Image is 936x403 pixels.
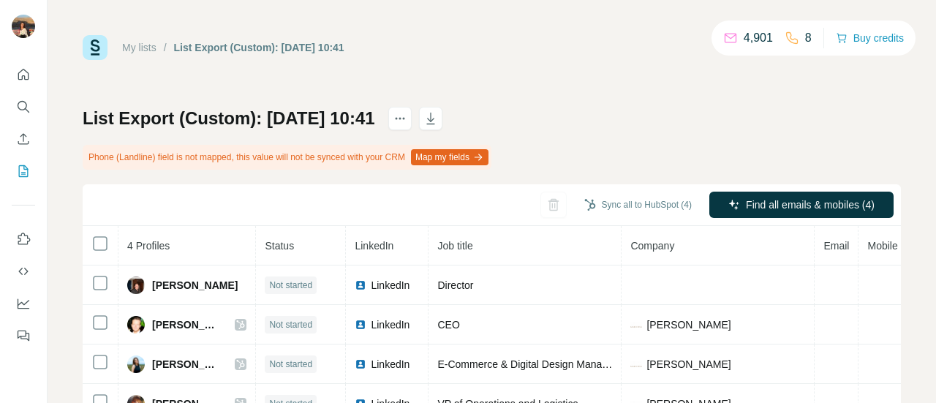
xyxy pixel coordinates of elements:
[646,317,731,332] span: [PERSON_NAME]
[823,240,849,252] span: Email
[744,29,773,47] p: 4,901
[437,279,473,291] span: Director
[805,29,812,47] p: 8
[630,319,642,331] img: company-logo
[83,145,491,170] div: Phone (Landline) field is not mapped, this value will not be synced with your CRM
[646,357,731,372] span: [PERSON_NAME]
[83,107,375,130] h1: List Export (Custom): [DATE] 10:41
[836,28,904,48] button: Buy credits
[355,279,366,291] img: LinkedIn logo
[12,15,35,38] img: Avatar
[355,358,366,370] img: LinkedIn logo
[164,40,167,55] li: /
[12,226,35,252] button: Use Surfe on LinkedIn
[269,318,312,331] span: Not started
[12,323,35,349] button: Feedback
[269,279,312,292] span: Not started
[630,240,674,252] span: Company
[152,357,220,372] span: [PERSON_NAME]
[437,358,616,370] span: E-Commerce & Digital Design Manager
[127,276,145,294] img: Avatar
[127,316,145,334] img: Avatar
[12,94,35,120] button: Search
[437,240,472,252] span: Job title
[371,278,409,293] span: LinkedIn
[355,319,366,331] img: LinkedIn logo
[867,240,897,252] span: Mobile
[12,61,35,88] button: Quick start
[12,126,35,152] button: Enrich CSV
[411,149,488,165] button: Map my fields
[12,258,35,285] button: Use Surfe API
[371,357,409,372] span: LinkedIn
[355,240,393,252] span: LinkedIn
[388,107,412,130] button: actions
[269,358,312,371] span: Not started
[127,355,145,373] img: Avatar
[12,158,35,184] button: My lists
[265,240,294,252] span: Status
[630,358,642,370] img: company-logo
[83,35,107,60] img: Surfe Logo
[371,317,409,332] span: LinkedIn
[437,319,459,331] span: CEO
[574,194,702,216] button: Sync all to HubSpot (4)
[709,192,894,218] button: Find all emails & mobiles (4)
[152,317,220,332] span: [PERSON_NAME]
[127,240,170,252] span: 4 Profiles
[122,42,156,53] a: My lists
[174,40,344,55] div: List Export (Custom): [DATE] 10:41
[12,290,35,317] button: Dashboard
[152,278,238,293] span: [PERSON_NAME]
[746,197,875,212] span: Find all emails & mobiles (4)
